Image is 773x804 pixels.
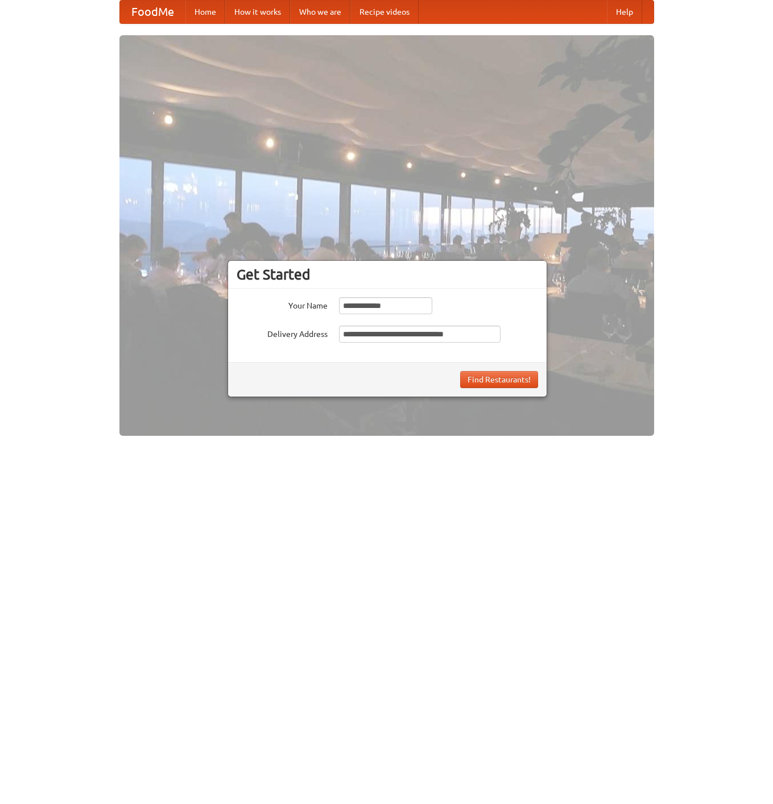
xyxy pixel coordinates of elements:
label: Delivery Address [237,326,328,340]
a: Help [607,1,642,23]
a: Who we are [290,1,350,23]
a: How it works [225,1,290,23]
a: Home [185,1,225,23]
a: FoodMe [120,1,185,23]
button: Find Restaurants! [460,371,538,388]
h3: Get Started [237,266,538,283]
label: Your Name [237,297,328,311]
a: Recipe videos [350,1,419,23]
